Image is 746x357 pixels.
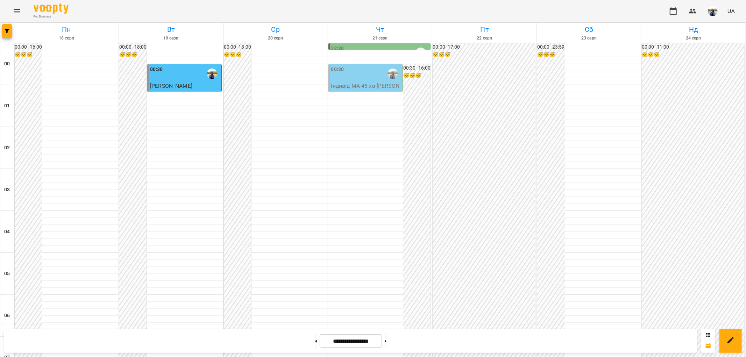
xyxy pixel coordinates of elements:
[15,43,42,51] h6: 00:00 - 16:00
[538,35,640,42] h6: 23 серп
[4,186,10,194] h6: 03
[4,270,10,278] h6: 05
[725,5,738,17] button: UA
[388,69,398,79] img: Олійник Алла
[225,24,327,35] h6: Ср
[708,6,718,16] img: 79bf113477beb734b35379532aeced2e.jpg
[642,43,744,51] h6: 00:00 - 11:00
[225,35,327,42] h6: 20 серп
[224,51,251,59] h6: 😴😴😴
[433,35,535,42] h6: 22 серп
[15,24,118,35] h6: Пн
[331,45,344,52] label: 23:30
[4,102,10,110] h6: 01
[537,51,564,59] h6: 😴😴😴
[4,144,10,152] h6: 02
[15,51,42,59] h6: 😴😴😴
[4,60,10,68] h6: 00
[150,83,192,89] span: [PERSON_NAME]
[727,7,735,15] span: UA
[642,24,745,35] h6: Нд
[537,43,564,51] h6: 00:00 - 23:59
[4,312,10,320] h6: 06
[224,43,251,51] h6: 00:00 - 18:00
[331,66,344,73] label: 00:30
[538,24,640,35] h6: Сб
[34,3,69,14] img: Voopty Logo
[331,82,401,98] p: індивід МА 45 хв - [PERSON_NAME]
[119,43,147,51] h6: 00:00 - 18:00
[329,35,431,42] h6: 21 серп
[8,3,25,20] button: Menu
[207,69,217,79] img: Олійник Алла
[119,51,147,59] h6: 😴😴😴
[403,64,431,72] h6: 00:30 - 16:00
[433,51,535,59] h6: 😴😴😴
[34,14,69,19] span: For Business
[150,66,163,73] label: 00:30
[403,72,431,80] h6: 😴😴😴
[329,24,431,35] h6: Чт
[120,24,222,35] h6: Вт
[4,228,10,236] h6: 04
[15,35,118,42] h6: 18 серп
[642,35,745,42] h6: 24 серп
[433,43,535,51] h6: 00:00 - 17:00
[415,48,426,58] img: Олійник Алла
[150,90,220,99] p: індивід МА 45 хв
[433,24,535,35] h6: Пт
[120,35,222,42] h6: 19 серп
[642,51,744,59] h6: 😴😴😴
